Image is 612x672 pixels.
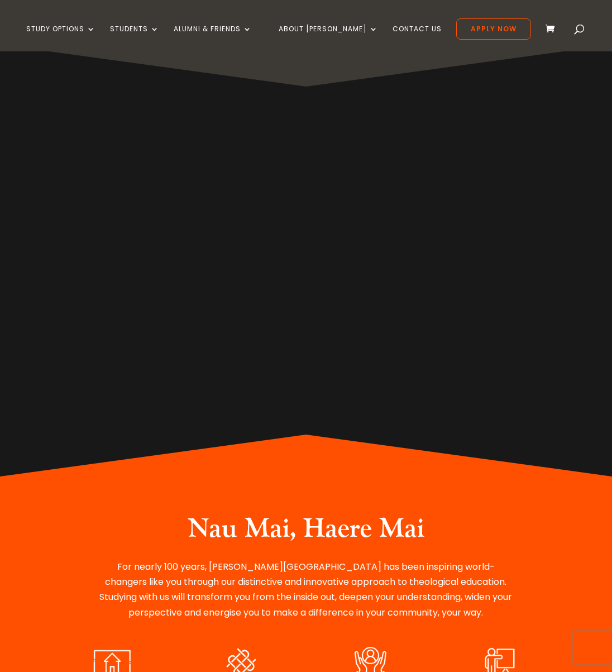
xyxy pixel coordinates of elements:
a: Alumni & Friends [174,25,252,51]
a: Apply Now [456,18,531,40]
a: About [PERSON_NAME] [279,25,378,51]
p: We invite you to discover [DEMOGRAPHIC_DATA] that shapes hearts, minds, and communities and begin... [80,227,532,313]
p: For nearly 100 years, [PERSON_NAME][GEOGRAPHIC_DATA] has been inspiring world-changers like you t... [97,559,515,620]
a: Study Options [26,25,95,51]
strong: Applications for 2026 are now open! [80,313,271,327]
a: Students [110,25,159,51]
a: Apply Now [80,364,160,387]
h2: Theology that transforms [80,173,532,227]
h2: Nau Mai, Haere Mai [97,513,515,551]
a: Contact Us [393,25,442,51]
a: Why choose [PERSON_NAME]? [165,364,335,387]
